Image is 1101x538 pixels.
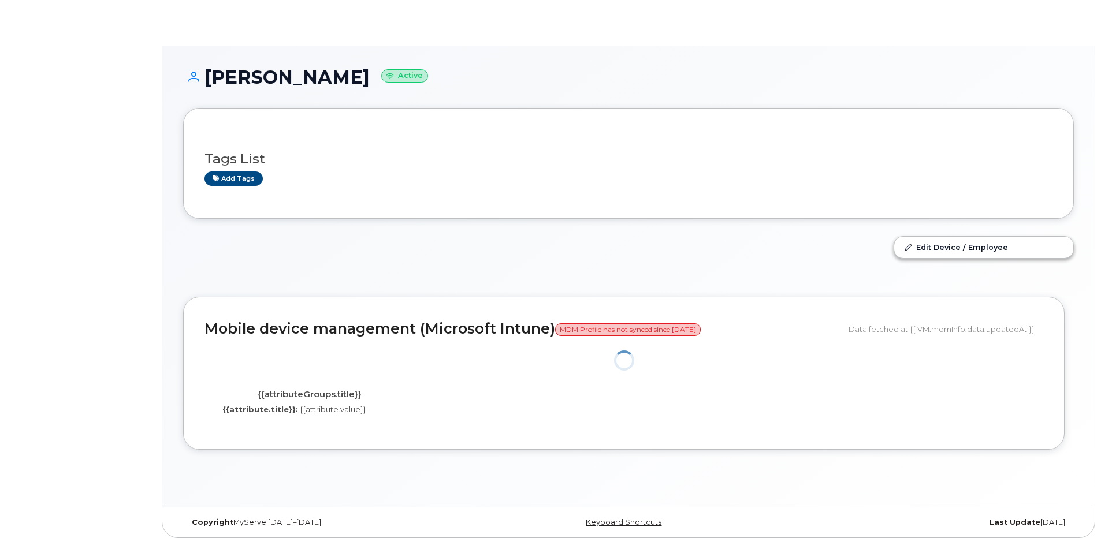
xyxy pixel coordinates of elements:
[586,518,661,526] a: Keyboard Shortcuts
[183,67,1074,87] h1: [PERSON_NAME]
[213,390,406,399] h4: {{attributeGroups.title}}
[192,518,233,526] strong: Copyright
[381,69,428,83] small: Active
[204,321,840,337] h2: Mobile device management (Microsoft Intune)
[777,518,1074,527] div: [DATE]
[183,518,480,527] div: MyServe [DATE]–[DATE]
[555,323,701,336] span: MDM Profile has not synced since [DATE]
[204,152,1052,166] h3: Tags List
[300,405,366,414] span: {{attribute.value}}
[894,237,1073,257] a: Edit Device / Employee
[990,518,1040,526] strong: Last Update
[204,171,263,186] a: Add tags
[849,318,1043,340] div: Data fetched at {{ VM.mdmInfo.data.updatedAt }}
[222,404,298,415] label: {{attribute.title}}:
